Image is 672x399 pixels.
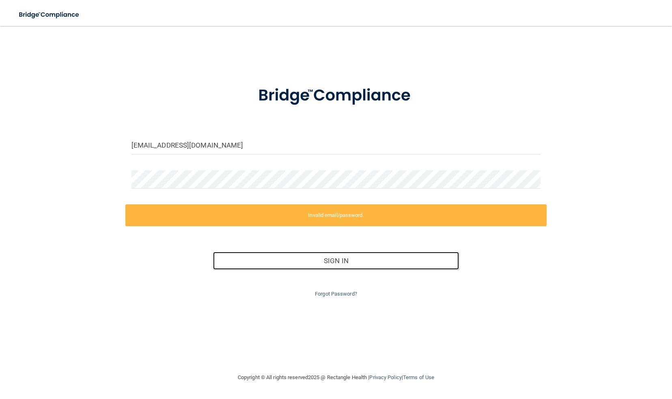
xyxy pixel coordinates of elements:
[532,341,662,374] iframe: Drift Widget Chat Controller
[369,374,401,380] a: Privacy Policy
[131,136,541,154] input: Email
[403,374,434,380] a: Terms of Use
[12,6,87,23] img: bridge_compliance_login_screen.278c3ca4.svg
[125,204,547,226] label: Invalid email/password.
[188,365,484,390] div: Copyright © All rights reserved 2025 @ Rectangle Health | |
[241,75,431,117] img: bridge_compliance_login_screen.278c3ca4.svg
[213,252,459,270] button: Sign In
[315,291,357,297] a: Forgot Password?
